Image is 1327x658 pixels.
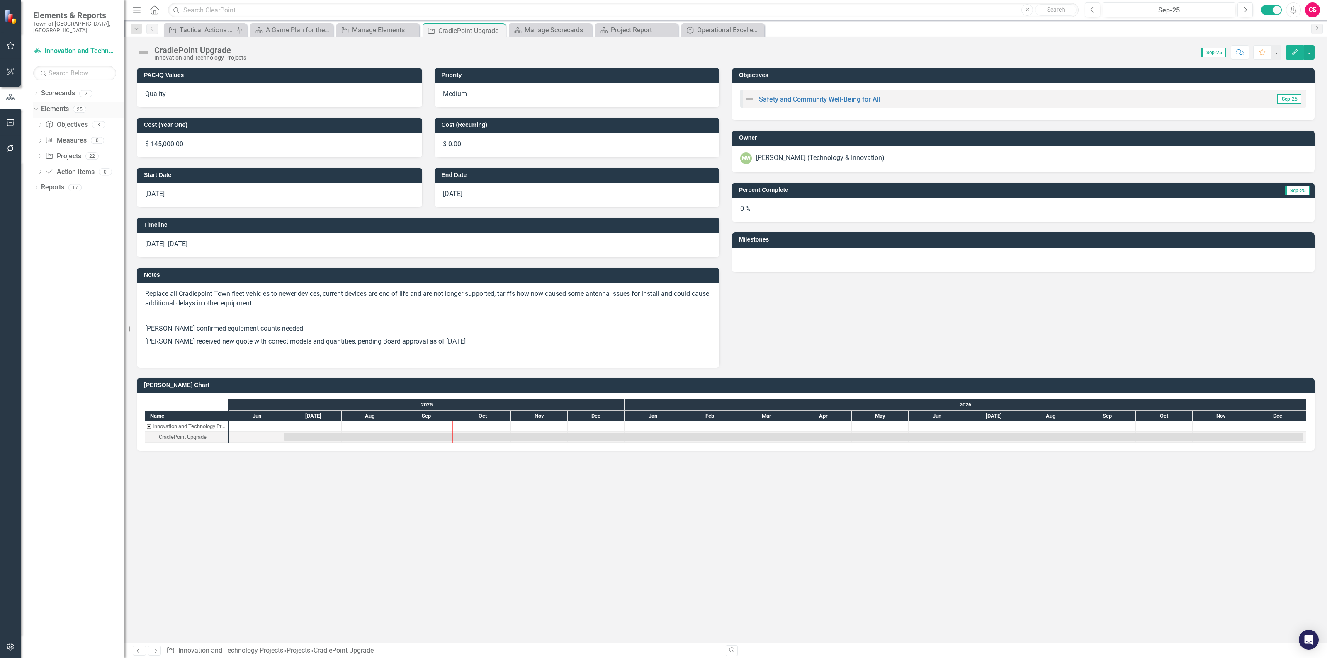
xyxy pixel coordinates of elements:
[166,25,234,35] a: Tactical Actions and Milestones
[229,411,285,421] div: Jun
[73,106,86,113] div: 25
[597,25,676,35] a: Project Report
[568,411,625,421] div: Dec
[852,411,909,421] div: May
[511,411,568,421] div: Nov
[145,335,711,348] p: [PERSON_NAME] received new quote with correct models and quantities, pending Board approval as of...
[795,411,852,421] div: Apr
[1285,186,1310,195] span: Sep-25
[144,272,715,278] h3: Notes
[438,26,503,36] div: CradlePoint Upgrade
[33,10,116,20] span: Elements & Reports
[145,322,711,335] p: [PERSON_NAME] confirmed equipment counts needed
[909,411,965,421] div: Jun
[443,140,461,148] span: $ 0.00
[1103,2,1235,17] button: Sep-25
[85,152,99,160] div: 22
[145,90,166,98] span: Quality
[178,646,283,654] a: Innovation and Technology Projects
[1249,411,1306,421] div: Dec
[144,222,715,228] h3: Timeline
[1277,94,1301,104] span: Sep-25
[144,382,1310,388] h3: [PERSON_NAME] Chart
[683,25,762,35] a: Operational Excellence
[740,152,752,164] div: MW
[180,25,234,35] div: Tactical Actions and Milestones
[745,94,755,104] img: Not Defined
[759,95,880,103] a: Safety and Community Well-Being for All
[739,237,1310,243] h3: Milestones
[144,172,418,178] h3: Start Date
[442,122,716,128] h3: Cost (Recurring)
[1299,630,1319,650] div: Open Intercom Messenger
[352,25,417,35] div: Manage Elements
[454,411,511,421] div: Oct
[79,90,92,97] div: 2
[1305,2,1320,17] button: CS
[137,46,150,59] img: Not Defined
[739,72,1310,78] h3: Objectives
[287,646,310,654] a: Projects
[625,411,681,421] div: Jan
[145,289,711,310] p: Replace all Cradlepoint Town fleet vehicles to newer devices, current devices are end of life and...
[229,399,625,410] div: 2025
[4,10,19,24] img: ClearPoint Strategy
[92,121,105,128] div: 3
[145,421,228,432] div: Task: Innovation and Technology Projects Start date: 2025-06-30 End date: 2025-07-01
[314,646,374,654] div: CradlePoint Upgrade
[144,122,418,128] h3: Cost (Year One)
[154,46,246,55] div: CradlePoint Upgrade
[284,433,1303,441] div: Task: Start date: 2025-06-30 End date: 2026-12-30
[145,432,228,443] div: Task: Start date: 2025-06-30 End date: 2026-12-30
[45,120,87,130] a: Objectives
[1047,6,1065,13] span: Search
[145,240,187,248] span: [DATE]- [DATE]
[1201,48,1226,57] span: Sep-25
[45,152,81,161] a: Projects
[145,411,228,421] div: Name
[45,167,94,177] a: Action Items
[398,411,454,421] div: Sep
[154,55,246,61] div: Innovation and Technology Projects
[45,136,86,145] a: Measures
[41,104,69,114] a: Elements
[41,183,64,192] a: Reports
[1136,411,1193,421] div: Oct
[145,421,228,432] div: Innovation and Technology Projects
[511,25,590,35] a: Manage Scorecards
[1193,411,1249,421] div: Nov
[756,153,885,163] div: [PERSON_NAME] (Technology & Innovation)
[1079,411,1136,421] div: Sep
[41,89,75,98] a: Scorecards
[252,25,331,35] a: A Game Plan for the Future
[33,66,116,80] input: Search Below...
[443,90,467,98] span: Medium
[1035,4,1077,16] button: Search
[99,168,112,175] div: 0
[145,190,165,198] span: [DATE]
[33,20,116,34] small: Town of [GEOGRAPHIC_DATA], [GEOGRAPHIC_DATA]
[525,25,590,35] div: Manage Scorecards
[91,137,104,144] div: 0
[145,140,183,148] span: $ 145,000.00
[153,421,225,432] div: Innovation and Technology Projects
[285,411,342,421] div: Jul
[739,187,1117,193] h3: Percent Complete
[739,135,1310,141] h3: Owner
[68,184,82,191] div: 17
[442,72,716,78] h3: Priority
[681,411,738,421] div: Feb
[145,432,228,443] div: CradlePoint Upgrade
[611,25,676,35] div: Project Report
[1106,5,1232,15] div: Sep-25
[338,25,417,35] a: Manage Elements
[342,411,398,421] div: Aug
[442,172,716,178] h3: End Date
[159,432,207,443] div: CradlePoint Upgrade
[1022,411,1079,421] div: Aug
[166,646,719,656] div: » »
[965,411,1022,421] div: Jul
[168,3,1079,17] input: Search ClearPoint...
[144,72,418,78] h3: PAC-IQ Values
